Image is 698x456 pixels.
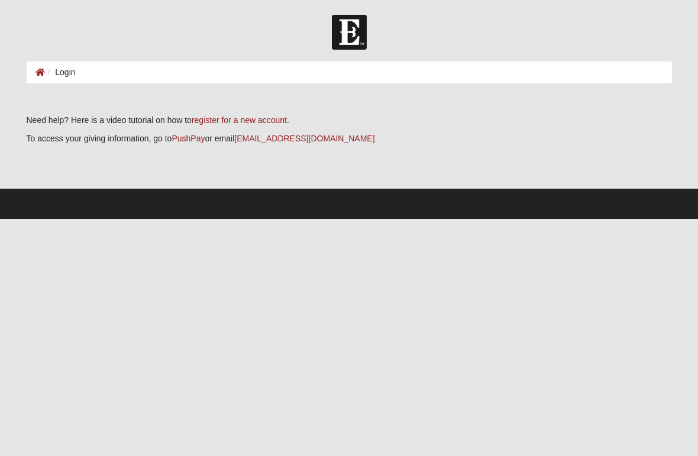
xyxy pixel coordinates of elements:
p: To access your giving information, go to or email [27,132,672,145]
a: register for a new account [192,115,287,125]
a: PushPay [172,134,205,143]
img: Church of Eleven22 Logo [332,15,367,50]
p: Need help? Here is a video tutorial on how to . [27,114,672,127]
li: Login [45,66,76,79]
a: [EMAIL_ADDRESS][DOMAIN_NAME] [234,134,374,143]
